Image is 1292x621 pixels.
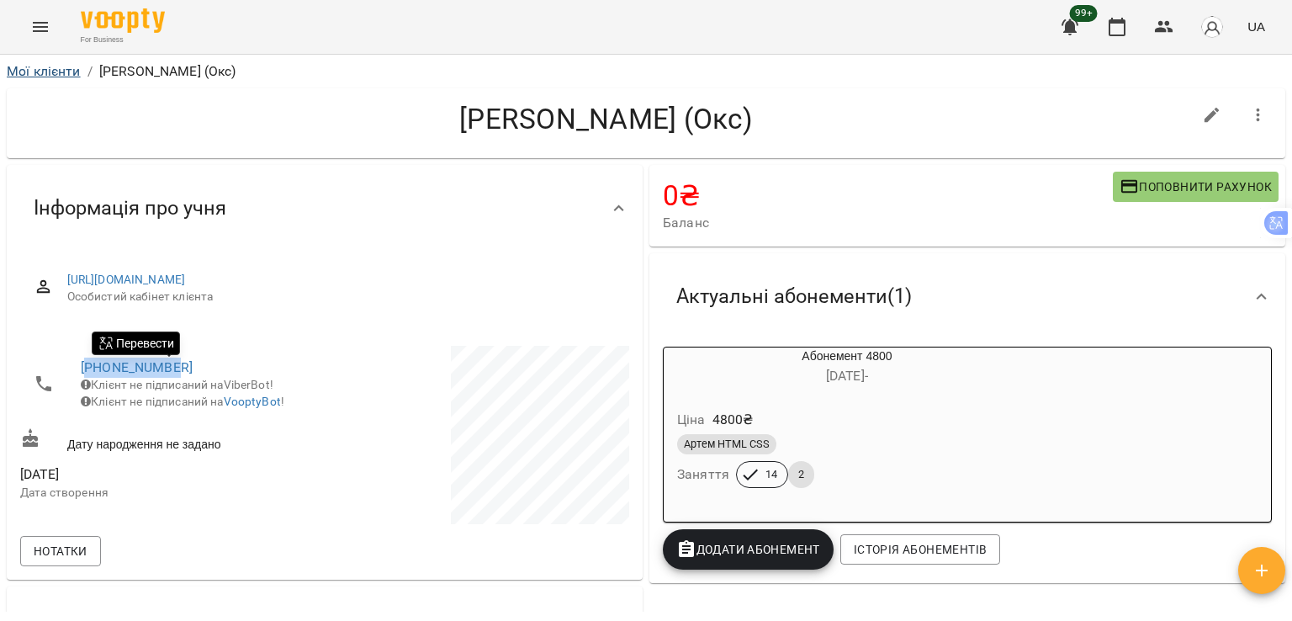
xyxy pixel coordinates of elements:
span: Клієнт не підписаний на ViberBot! [81,378,273,391]
span: Історія абонементів [854,539,987,560]
span: Нотатки [34,541,87,561]
div: Абонемент 4800 [664,348,1030,388]
a: Мої клієнти [7,63,81,79]
button: Menu [20,7,61,47]
span: Артем HTML CSS [677,437,776,452]
nav: breadcrumb [7,61,1285,82]
div: Дату народження не задано [17,425,325,456]
img: Voopty Logo [81,8,165,33]
span: Особистий кабінет клієнта [67,289,616,305]
span: Актуальні абонементи ( 1 ) [676,284,912,310]
button: Додати Абонемент [663,529,834,570]
a: VooptyBot [224,395,281,408]
span: 2 [788,467,814,482]
p: 4800 ₴ [712,410,754,430]
button: Нотатки [20,536,101,566]
button: Поповнити рахунок [1113,172,1279,202]
span: Клієнт не підписаний на ! [81,395,284,408]
p: Дата створення [20,485,321,502]
button: UA [1241,11,1272,42]
img: avatar_s.png [1200,15,1224,39]
div: Актуальні абонементи(1) [649,253,1285,340]
h4: [PERSON_NAME] (Окс) [20,102,1192,136]
span: [DATE] - [826,368,868,384]
span: [DATE] [20,464,321,485]
h6: Ціна [677,408,706,432]
button: Абонемент 4800[DATE]- Ціна4800₴Артем HTML CSSЗаняття142 [664,348,1030,508]
span: 99+ [1070,5,1098,22]
span: For Business [81,34,165,45]
span: 14 [755,467,787,482]
a: [URL][DOMAIN_NAME] [67,273,186,286]
p: [PERSON_NAME] (Окс) [99,61,236,82]
button: Історія абонементів [840,534,1000,565]
span: Баланс [663,213,1113,233]
h4: 0 ₴ [663,178,1113,213]
div: Інформація про учня [7,165,643,252]
span: Інформація про учня [34,195,226,221]
a: [PHONE_NUMBER] [81,359,193,375]
span: Додати Абонемент [676,539,820,560]
h6: Заняття [677,463,729,486]
span: Поповнити рахунок [1120,177,1272,197]
li: / [87,61,93,82]
span: UA [1247,18,1265,35]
